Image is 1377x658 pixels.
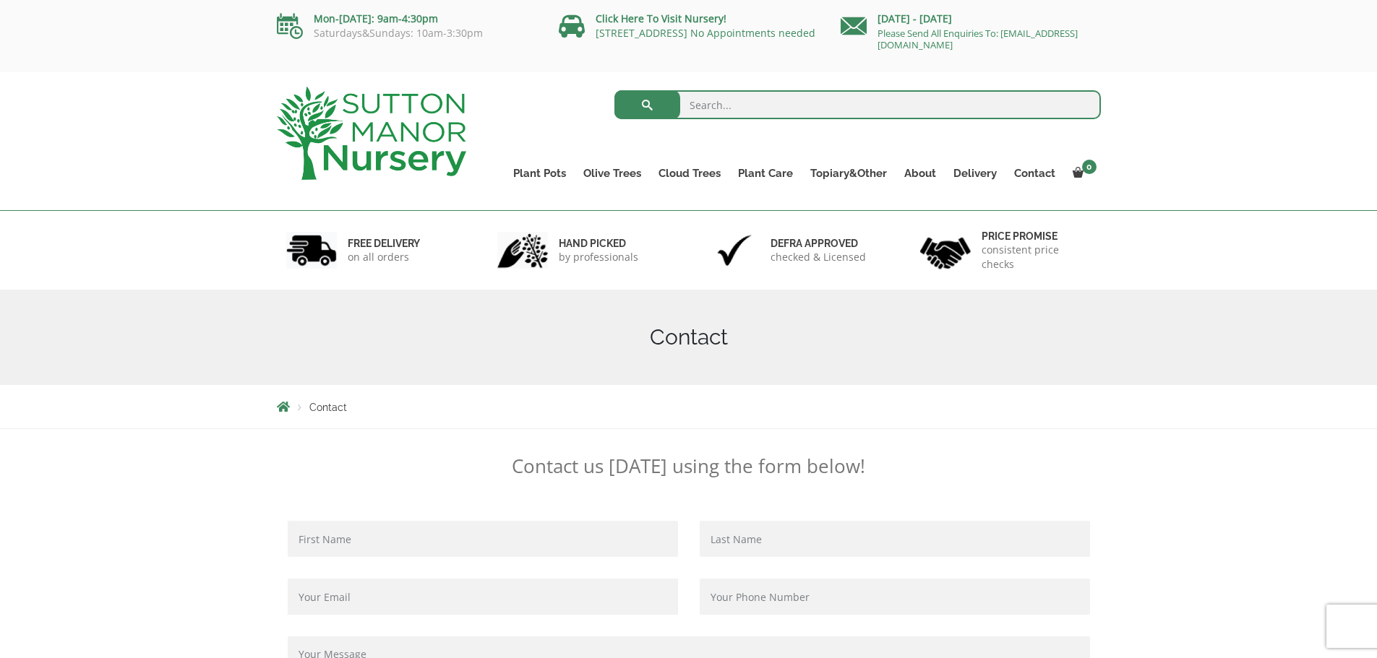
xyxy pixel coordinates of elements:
p: Contact us [DATE] using the form below! [277,454,1101,477]
h6: Defra approved [771,237,866,250]
p: checked & Licensed [771,250,866,264]
input: First Name [288,521,678,557]
nav: Breadcrumbs [277,401,1101,412]
a: Plant Care [729,163,802,183]
input: Search... [614,90,1101,119]
p: Saturdays&Sundays: 10am-3:30pm [277,27,537,39]
a: Delivery [945,163,1005,183]
a: About [896,163,945,183]
a: Contact [1005,163,1064,183]
p: Mon-[DATE]: 9am-4:30pm [277,10,537,27]
a: Topiary&Other [802,163,896,183]
span: Contact [309,402,347,413]
h1: Contact [277,324,1101,350]
a: Plant Pots [505,163,575,183]
a: Please Send All Enquiries To: [EMAIL_ADDRESS][DOMAIN_NAME] [878,27,1078,51]
h6: FREE DELIVERY [348,237,420,250]
a: 0 [1064,163,1101,183]
img: 4.jpg [920,228,971,272]
span: 0 [1082,160,1097,174]
p: by professionals [559,250,638,264]
img: 2.jpg [497,232,548,269]
input: Your Phone Number [700,579,1090,615]
h6: Price promise [982,230,1091,243]
img: logo [277,87,466,180]
input: Last Name [700,521,1090,557]
a: Click Here To Visit Nursery! [596,12,726,25]
a: Olive Trees [575,163,650,183]
h6: hand picked [559,237,638,250]
img: 1.jpg [286,232,337,269]
img: 3.jpg [709,232,760,269]
a: Cloud Trees [650,163,729,183]
p: on all orders [348,250,420,264]
input: Your Email [288,579,678,615]
p: consistent price checks [982,243,1091,272]
a: [STREET_ADDRESS] No Appointments needed [596,26,815,40]
p: [DATE] - [DATE] [841,10,1101,27]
